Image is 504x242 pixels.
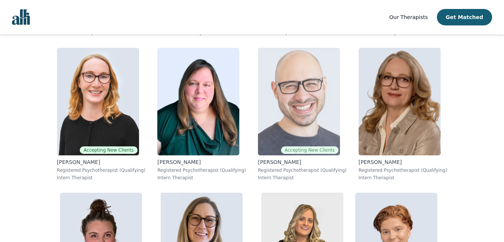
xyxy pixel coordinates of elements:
img: alli logo [12,9,30,25]
img: Siobhan_Chandler [359,48,441,155]
p: Intern Therapist [359,175,447,181]
p: [PERSON_NAME] [258,158,347,166]
a: Angela_Grieve[PERSON_NAME]Registered Psychotherapist (Qualifying)Intern Therapist [151,42,252,187]
a: Our Therapists [389,13,428,22]
p: Intern Therapist [57,175,146,181]
a: Mendy_BiskAccepting New Clients[PERSON_NAME]Registered Psychotherapist (Qualifying)Intern Therapist [252,42,353,187]
p: [PERSON_NAME] [57,158,146,166]
img: Mendy_Bisk [258,48,340,155]
img: Angela_Grieve [157,48,239,155]
p: Intern Therapist [157,175,246,181]
a: Siobhan_Chandler[PERSON_NAME]Registered Psychotherapist (Qualifying)Intern Therapist [353,42,453,187]
a: Angela_WalstedtAccepting New Clients[PERSON_NAME]Registered Psychotherapist (Qualifying)Intern Th... [51,42,152,187]
p: Intern Therapist [258,175,347,181]
p: Registered Psychotherapist (Qualifying) [359,167,447,173]
span: Accepting New Clients [80,146,137,154]
p: Registered Psychotherapist (Qualifying) [157,167,246,173]
p: Registered Psychotherapist (Qualifying) [258,167,347,173]
p: [PERSON_NAME] [157,158,246,166]
span: Our Therapists [389,14,428,20]
button: Get Matched [437,9,492,25]
p: Registered Psychotherapist (Qualifying) [57,167,146,173]
p: [PERSON_NAME] [359,158,447,166]
span: Accepting New Clients [281,146,338,154]
img: Angela_Walstedt [57,48,139,155]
